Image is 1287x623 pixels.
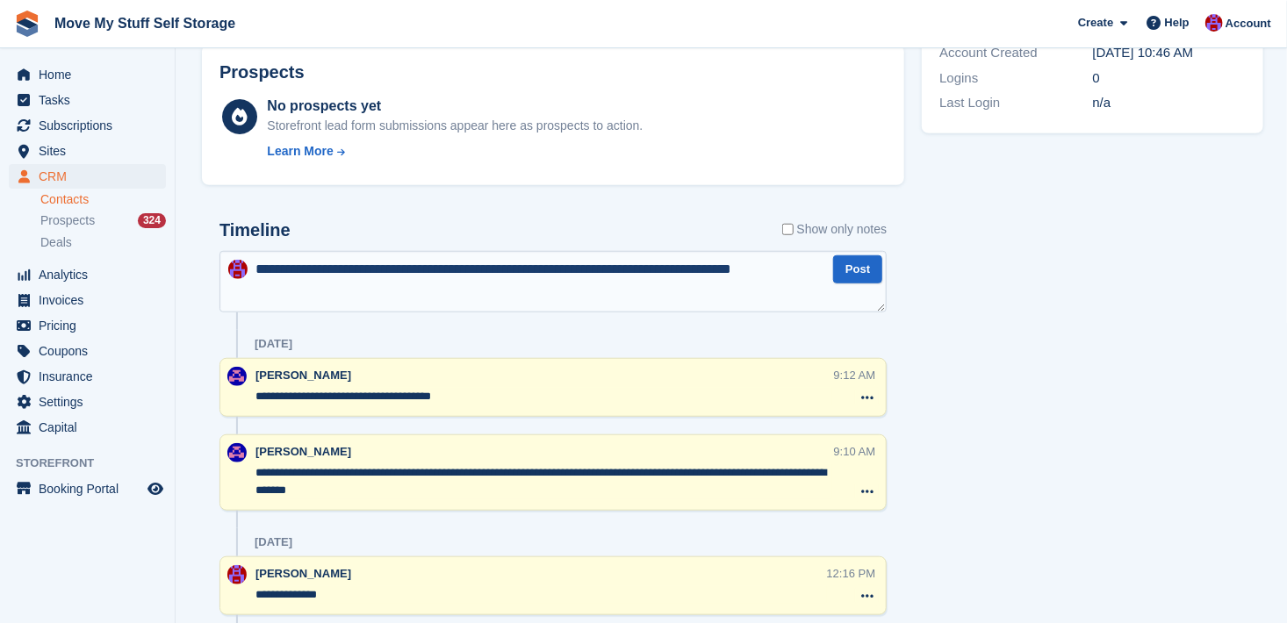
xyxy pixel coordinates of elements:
div: Last Login [939,93,1092,113]
a: menu [9,288,166,312]
span: [PERSON_NAME] [255,369,351,382]
h2: Timeline [219,220,291,240]
span: Capital [39,415,144,440]
a: Contacts [40,191,166,208]
div: 9:10 AM [834,443,876,460]
div: [DATE] [255,337,292,351]
span: Tasks [39,88,144,112]
a: menu [9,339,166,363]
span: CRM [39,164,144,189]
a: menu [9,262,166,287]
input: Show only notes [782,220,794,239]
div: Storefront lead form submissions appear here as prospects to action. [267,117,643,135]
span: Deals [40,234,72,251]
span: Subscriptions [39,113,144,138]
span: Account [1226,15,1271,32]
span: Invoices [39,288,144,312]
span: Create [1078,14,1113,32]
div: [DATE] [255,535,292,549]
label: Show only notes [782,220,888,239]
a: menu [9,139,166,163]
div: 0 [1093,68,1246,89]
img: Jade Whetnall [227,443,247,462]
img: Carrie Machin [228,260,248,279]
span: Help [1165,14,1190,32]
span: Insurance [39,364,144,389]
span: Analytics [39,262,144,287]
a: menu [9,313,166,338]
div: Logins [939,68,1092,89]
span: Booking Portal [39,476,144,501]
div: 324 [138,213,166,228]
span: [PERSON_NAME] [255,567,351,580]
a: Deals [40,233,166,252]
a: Learn More [267,142,643,161]
a: menu [9,390,166,414]
span: [PERSON_NAME] [255,445,351,458]
a: menu [9,415,166,440]
a: menu [9,364,166,389]
span: Storefront [16,455,175,472]
a: Prospects 324 [40,211,166,230]
div: Account Created [939,43,1092,63]
span: Settings [39,390,144,414]
span: Pricing [39,313,144,338]
img: Carrie Machin [227,565,247,584]
a: Preview store [145,478,166,499]
a: menu [9,113,166,138]
a: menu [9,164,166,189]
div: No prospects yet [267,96,643,117]
img: Jade Whetnall [227,367,247,386]
span: Home [39,62,144,87]
img: Carrie Machin [1205,14,1223,32]
span: Prospects [40,212,95,229]
div: Learn More [267,142,333,161]
button: Post [833,255,882,284]
div: 9:12 AM [834,367,876,383]
div: n/a [1093,93,1246,113]
a: menu [9,88,166,112]
img: stora-icon-8386f47178a22dfd0bd8f6a31ec36ba5ce8667c1dd55bd0f319d3a0aa187defe.svg [14,11,40,37]
div: [DATE] 10:46 AM [1093,43,1246,63]
a: Move My Stuff Self Storage [47,9,242,38]
span: Sites [39,139,144,163]
h2: Prospects [219,62,305,82]
a: menu [9,62,166,87]
div: 12:16 PM [827,565,876,582]
a: menu [9,476,166,501]
span: Coupons [39,339,144,363]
